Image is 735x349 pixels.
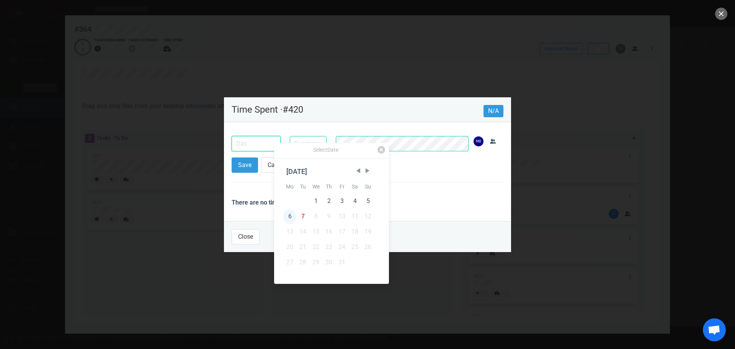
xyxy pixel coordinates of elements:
[309,255,322,270] div: Wed Oct 29 2025
[322,193,335,209] div: Thu Oct 02 2025
[715,8,727,20] button: close
[309,209,322,224] div: Wed Oct 08 2025
[296,209,309,224] div: Tue Oct 07 2025
[232,105,483,114] p: Time Spent · #420
[474,136,483,146] img: 26
[274,146,377,155] div: Select Date
[361,193,374,209] div: Sun Oct 05 2025
[232,192,503,213] div: There are no time spent entries for the task
[361,224,374,239] div: Sun Oct 19 2025
[261,157,292,173] button: Cancel
[335,193,348,209] div: Fri Oct 03 2025
[232,157,258,173] button: Save
[322,224,335,239] div: Thu Oct 16 2025
[335,239,348,255] div: Fri Oct 24 2025
[232,229,260,244] button: Close
[335,255,348,270] div: Fri Oct 31 2025
[309,224,322,239] div: Wed Oct 15 2025
[312,184,320,190] abbr: Wednesday
[348,239,361,255] div: Sat Oct 25 2025
[283,209,296,224] div: Mon Oct 06 2025
[483,105,503,117] span: N/A
[322,255,335,270] div: Thu Oct 30 2025
[232,136,281,151] input: Day
[283,239,296,255] div: Mon Oct 20 2025
[283,224,296,239] div: Mon Oct 13 2025
[322,239,335,255] div: Thu Oct 23 2025
[364,167,371,175] span: Next Month
[703,318,726,341] div: Open de chat
[309,193,322,209] div: Wed Oct 01 2025
[365,184,371,190] abbr: Sunday
[348,209,361,224] div: Sat Oct 11 2025
[286,184,294,190] abbr: Monday
[326,184,332,190] abbr: Thursday
[300,184,306,190] abbr: Tuesday
[335,224,348,239] div: Fri Oct 17 2025
[296,224,309,239] div: Tue Oct 14 2025
[348,193,361,209] div: Sat Oct 04 2025
[340,184,345,190] abbr: Friday
[296,255,309,270] div: Tue Oct 28 2025
[309,239,322,255] div: Wed Oct 22 2025
[322,209,335,224] div: Thu Oct 09 2025
[352,184,358,190] abbr: Saturday
[354,167,362,175] span: Previous Month
[348,224,361,239] div: Sat Oct 18 2025
[290,136,327,151] input: Duration
[361,209,374,224] div: Sun Oct 12 2025
[286,166,371,177] div: [DATE]
[296,239,309,255] div: Tue Oct 21 2025
[361,239,374,255] div: Sun Oct 26 2025
[283,255,296,270] div: Mon Oct 27 2025
[335,209,348,224] div: Fri Oct 10 2025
